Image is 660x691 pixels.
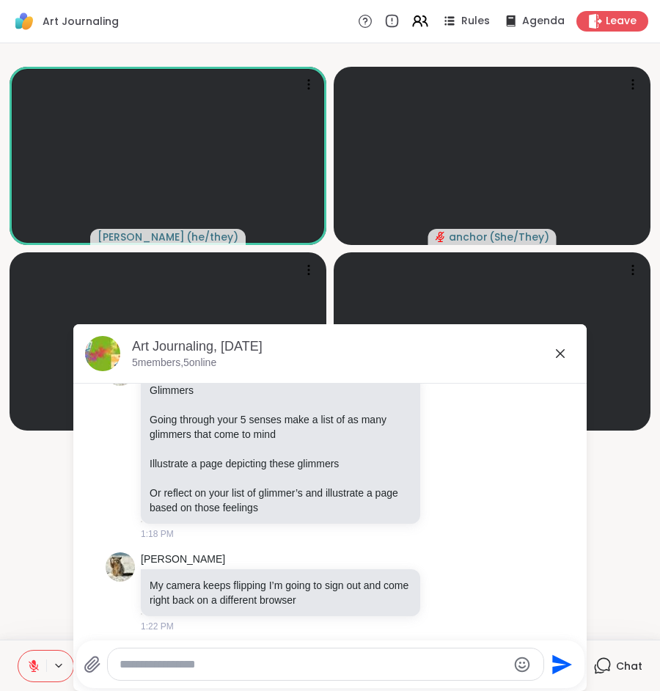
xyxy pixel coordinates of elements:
a: [PERSON_NAME] [141,552,225,567]
span: audio-muted [436,232,446,242]
p: 5 members, 5 online [132,356,216,370]
span: Leave [606,14,637,29]
span: Agenda [522,14,565,29]
p: My camera keeps flipping I’m going to sign out and come right back on a different browser [150,578,411,607]
span: [PERSON_NAME] [98,230,185,244]
span: Rules [461,14,490,29]
img: https://sharewell-space-live.sfo3.digitaloceanspaces.com/user-generated/2f37f6bd-eccd-4f97-a4dd-9... [106,552,135,582]
span: Art Journaling [43,14,119,29]
span: Chat [616,659,642,673]
div: Art Journaling, [DATE] [132,337,575,356]
p: Going through your 5 senses make a list of as many glimmers that come to mind [150,412,411,442]
p: Illustrate a page depicting these glimmers [150,456,411,471]
span: anchor [449,230,488,244]
span: 1:22 PM [141,620,174,633]
img: Art Journaling, Oct 10 [85,336,120,371]
p: Glimmers [150,383,411,398]
span: ( he/they ) [186,230,238,244]
span: 1:18 PM [141,527,174,541]
p: Or reflect on your list of glimmer’s and illustrate a page based on those feelings [150,486,411,515]
span: ( She/They ) [489,230,549,244]
img: ShareWell Logomark [12,9,37,34]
